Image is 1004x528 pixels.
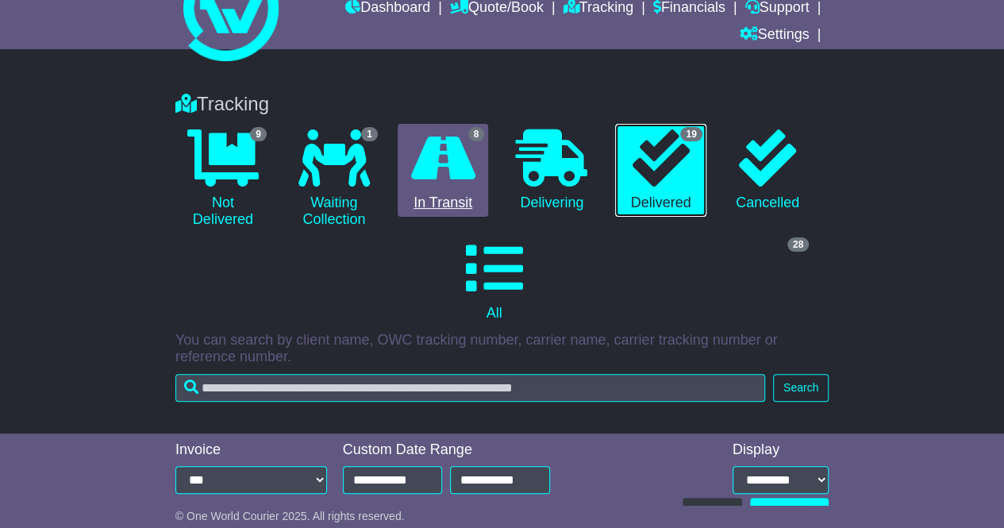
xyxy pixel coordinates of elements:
[175,332,829,366] p: You can search by client name, OWC tracking number, carrier name, carrier tracking number or refe...
[683,498,742,526] button: Refresh
[468,127,485,141] span: 8
[504,124,599,218] a: Delivering
[250,127,267,141] span: 9
[773,374,829,402] button: Search
[175,441,327,459] div: Invoice
[361,127,378,141] span: 1
[750,498,829,526] a: CSV Export
[287,124,382,234] a: 1 Waiting Collection
[722,124,813,218] a: Cancelled
[615,124,706,218] a: 19 Delivered
[680,127,702,141] span: 19
[739,22,809,49] a: Settings
[398,124,488,218] a: 8 In Transit
[175,510,405,522] span: © One World Courier 2025. All rights reserved.
[733,441,829,459] div: Display
[343,441,550,459] div: Custom Date Range
[175,234,813,328] a: 28 All
[167,93,837,116] div: Tracking
[175,124,271,234] a: 9 Not Delivered
[787,237,809,252] span: 28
